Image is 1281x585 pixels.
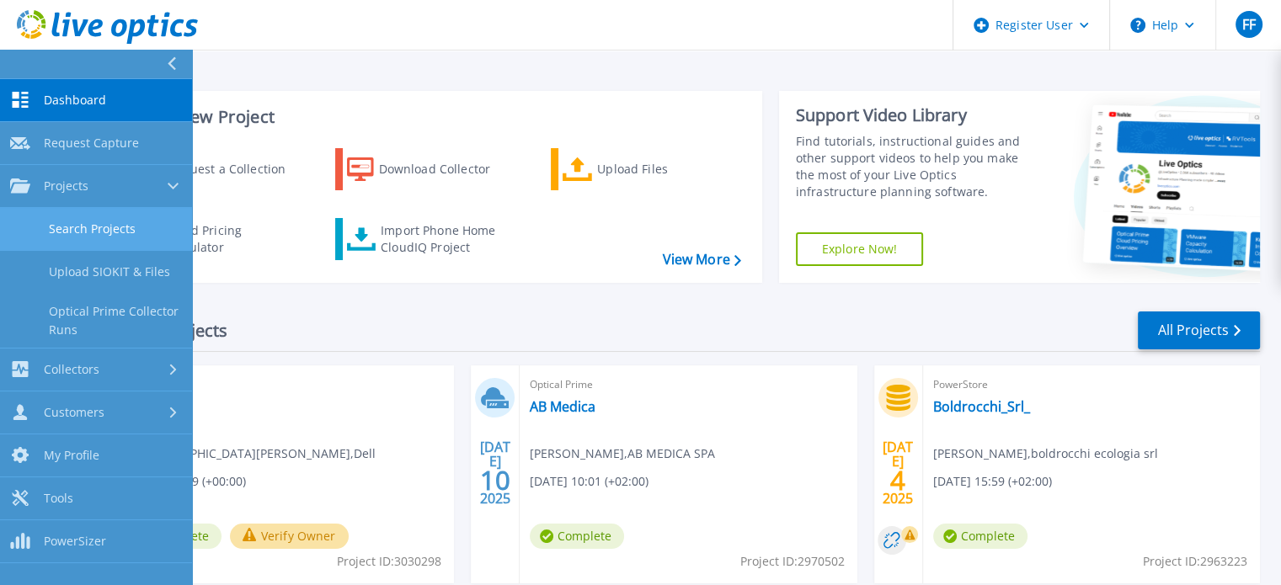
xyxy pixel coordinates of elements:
[551,148,739,190] a: Upload Files
[597,152,732,186] div: Upload Files
[530,444,715,463] span: [PERSON_NAME] , AB MEDICA SPA
[120,108,740,126] h3: Start a New Project
[44,448,99,463] span: My Profile
[933,398,1030,415] a: Boldrocchi_Srl_
[120,148,307,190] a: Request a Collection
[933,444,1158,463] span: [PERSON_NAME] , boldrocchi ecologia srl
[44,178,88,194] span: Projects
[882,442,914,503] div: [DATE] 2025
[796,104,1038,126] div: Support Video Library
[44,93,106,108] span: Dashboard
[1138,311,1260,349] a: All Projects
[44,405,104,420] span: Customers
[44,136,139,151] span: Request Capture
[44,491,73,506] span: Tools
[933,472,1052,491] span: [DATE] 15:59 (+02:00)
[127,444,376,463] span: [DEMOGRAPHIC_DATA][PERSON_NAME] , Dell
[933,524,1027,549] span: Complete
[335,148,523,190] a: Download Collector
[530,375,846,394] span: Optical Prime
[530,472,649,491] span: [DATE] 10:01 (+02:00)
[530,524,624,549] span: Complete
[379,152,514,186] div: Download Collector
[890,473,905,487] span: 4
[168,152,302,186] div: Request a Collection
[381,222,512,256] div: Import Phone Home CloudIQ Project
[740,552,845,571] span: Project ID: 2970502
[44,362,99,377] span: Collectors
[1143,552,1247,571] span: Project ID: 2963223
[120,218,307,260] a: Cloud Pricing Calculator
[479,442,511,503] div: [DATE] 2025
[230,524,349,549] button: Verify Owner
[337,552,441,571] span: Project ID: 3030298
[480,473,510,487] span: 10
[796,133,1038,200] div: Find tutorials, instructional guides and other support videos to help you make the most of your L...
[127,375,444,394] span: Data Domain
[1241,18,1255,31] span: FF
[662,252,740,268] a: View More
[530,398,595,415] a: AB Medica
[933,375,1250,394] span: PowerStore
[796,232,924,266] a: Explore Now!
[165,222,300,256] div: Cloud Pricing Calculator
[44,534,106,549] span: PowerSizer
